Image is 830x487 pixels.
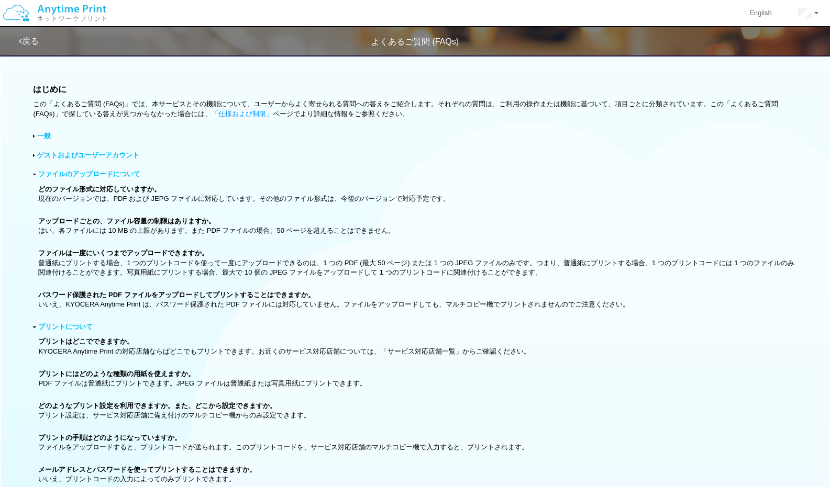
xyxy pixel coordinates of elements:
p: KYOCERA Anytime Print の対応店舗ならばどこでもプリントできます。お近くのサービス対応店舗については、「サービス対応店舗一覧」からご確認ください。 [38,337,796,356]
p: いいえ、プリントコードの入力によってのみプリントできます。 [38,465,796,484]
p: はい、各ファイルには 10 MB の上限があります。また PDF ファイルの場合、50 ページを超えることはできません。 [38,217,796,236]
b: ファイルは一度にいくつまでアップロードできますか。 [38,249,208,257]
a: 一般 [37,132,51,140]
a: 「仕様および制限」 [212,110,273,118]
p: いいえ、KYOCERA Anytime Print は、パスワード保護された PDF ファイルには対応していません。ファイルをアップロードしても、マルチコピー機でプリントされませんのでご注意ください。 [38,290,796,310]
h3: はじめに [33,85,796,94]
b: どのファイル形式に対応していますか。 [38,185,161,193]
a: ファイルのアップロードについて [38,170,140,178]
p: 現在のバージョンでは、PDF および JEPG ファイルに対応しています。その他のファイル形式は、今後のバージョンで対応予定です。 [38,185,796,204]
b: アップロードごとの、ファイル容量の制限はありますか。 [38,217,215,225]
b: プリントにはどのような種類の用紙を使えますか。 [38,370,195,378]
b: メールアドレスとパスワードを使ってプリントすることはできますか。 [38,466,256,473]
a: プリントについて [38,323,93,331]
p: 普通紙にプリントする場合、1 つのプリントコードを使って一度にアップロードできるのは、1 つの PDF (最大 50 ページ) または 1 つの JPEG ファイルのみです。つまり、普通紙にプリ... [38,248,796,278]
span: よくあるご質問 (FAQs) [371,37,459,46]
b: どのようなプリント設定を利用できますか。また、どこから設定できますか。 [38,402,276,410]
p: ファイルをアップロードすると、プリントコードが送られます。このプリントコードを、サービス対応店舗のマルチコピー機で入力すると、プリントされます。 [38,433,796,452]
b: プリントの手順はどのようになっていますか。 [38,434,181,441]
a: 戻る [19,37,39,46]
b: プリントはどこでできますか。 [38,337,134,345]
div: この「よくあるご質問 (FAQs)」では、本サービスとその機能について、ユーザーからよく寄せられる質問への答えをご紹介します。それぞれの質問は、ご利用の操作または機能に基づいて、項目ごとに分類さ... [33,99,796,119]
b: パスワード保護された PDF ファイルをアップロードしてプリントすることはできますか。 [38,291,314,299]
a: ゲストおよびユーザーアカウント [37,151,139,159]
p: PDF ファイルは普通紙にプリントできます。JPEG ファイルは普通紙または写真用紙にプリントできます。 [38,369,796,389]
p: プリント設定は、サービス対応店舗に備え付けのマルチコピー機からのみ設定できます。 [38,401,796,421]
